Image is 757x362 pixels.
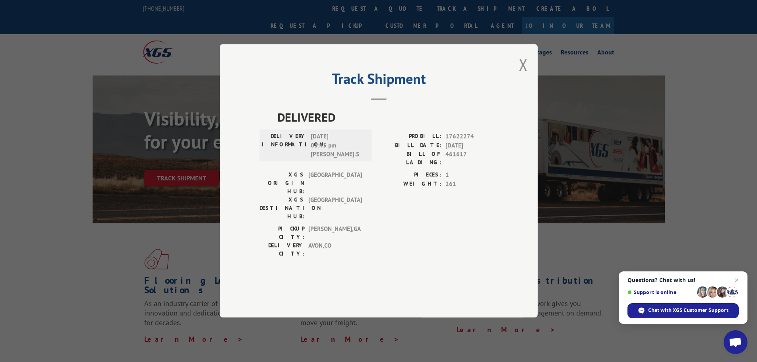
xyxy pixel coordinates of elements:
[259,242,304,258] label: DELIVERY CITY:
[308,196,362,221] span: [GEOGRAPHIC_DATA]
[308,171,362,196] span: [GEOGRAPHIC_DATA]
[379,132,441,141] label: PROBILL:
[262,132,307,159] label: DELIVERY INFORMATION:
[259,171,304,196] label: XGS ORIGIN HUB:
[379,180,441,189] label: WEIGHT:
[724,330,747,354] div: Open chat
[732,275,742,285] span: Close chat
[259,196,304,221] label: XGS DESTINATION HUB:
[277,108,498,126] span: DELIVERED
[627,289,694,295] span: Support is online
[445,171,498,180] span: 1
[379,171,441,180] label: PIECES:
[445,180,498,189] span: 261
[445,150,498,167] span: 461617
[627,277,739,283] span: Questions? Chat with us!
[379,141,441,150] label: BILL DATE:
[259,225,304,242] label: PICKUP CITY:
[379,150,441,167] label: BILL OF LADING:
[519,54,528,75] button: Close modal
[259,73,498,88] h2: Track Shipment
[648,307,728,314] span: Chat with XGS Customer Support
[627,303,739,318] div: Chat with XGS Customer Support
[308,225,362,242] span: [PERSON_NAME] , GA
[445,132,498,141] span: 17622274
[311,132,364,159] span: [DATE] 05:45 pm [PERSON_NAME].S
[308,242,362,258] span: AVON , CO
[445,141,498,150] span: [DATE]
